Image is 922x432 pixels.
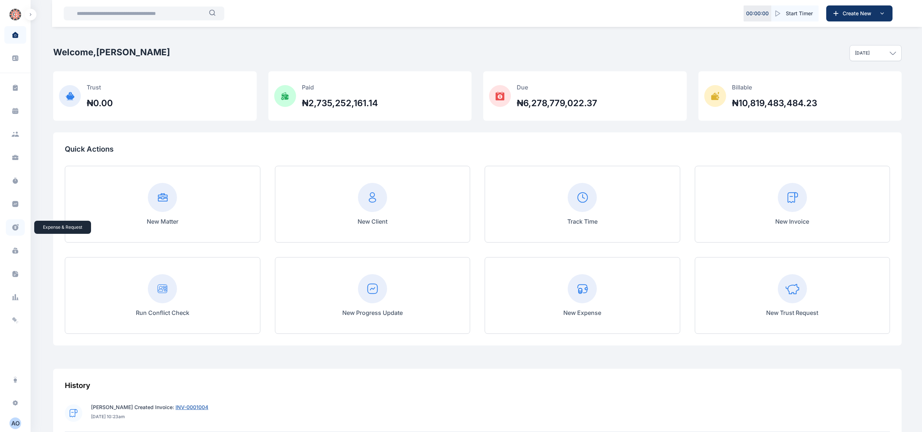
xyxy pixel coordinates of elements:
[136,308,189,317] p: Run Conflict Check
[176,404,208,410] span: INV-0001004
[342,308,403,317] p: New Progress Update
[855,50,870,56] p: [DATE]
[840,10,878,17] span: Create New
[775,217,809,226] p: New Invoice
[746,10,769,17] p: 00 : 00 : 00
[91,404,208,411] p: [PERSON_NAME] Created Invoice:
[826,5,893,21] button: Create New
[174,404,208,410] a: INV-0001004
[786,10,813,17] span: Start Timer
[147,217,178,226] p: New Matter
[302,97,378,109] h2: ₦2,735,252,161.14
[517,83,597,92] p: Due
[567,217,598,226] p: Track Time
[65,144,890,154] p: Quick Actions
[517,97,597,109] h2: ₦6,278,779,022.37
[358,217,387,226] p: New Client
[87,83,113,92] p: Trust
[87,97,113,109] h2: ₦0.00
[732,97,817,109] h2: ₦10,819,483,484.23
[563,308,601,317] p: New Expense
[9,417,21,429] button: AO
[9,419,21,428] div: A O
[91,414,208,420] p: [DATE] 10:23am
[766,308,818,317] p: New Trust Request
[65,380,890,391] div: History
[771,5,819,21] button: Start Timer
[53,47,170,58] h2: Welcome, [PERSON_NAME]
[732,83,817,92] p: Billable
[302,83,378,92] p: Paid
[4,417,26,429] button: AO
